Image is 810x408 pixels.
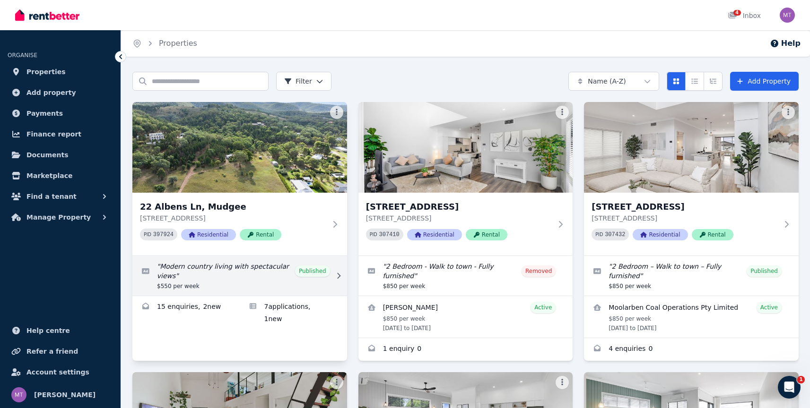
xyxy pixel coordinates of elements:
[730,72,799,91] a: Add Property
[8,125,113,144] a: Finance report
[592,213,778,223] p: [STREET_ADDRESS]
[26,212,91,223] span: Manage Property
[605,231,625,238] code: 307432
[8,104,113,123] a: Payments
[330,376,343,389] button: More options
[26,170,72,181] span: Marketplace
[358,256,573,296] a: Edit listing: 2 Bedroom - Walk to town - Fully furnished
[15,8,79,22] img: RentBetter
[358,296,573,338] a: View details for Toby Simkin
[8,145,113,164] a: Documents
[358,102,573,193] img: 122 Market Street, Mudgee
[181,229,236,240] span: Residential
[132,102,347,193] img: 22 Albens Ln, Mudgee
[633,229,688,240] span: Residential
[568,72,659,91] button: Name (A-Z)
[778,376,801,399] iframe: Intercom live chat
[8,166,113,185] a: Marketplace
[159,39,197,48] a: Properties
[667,72,686,91] button: Card view
[8,83,113,102] a: Add property
[780,8,795,23] img: Matt Teague
[330,106,343,119] button: More options
[733,10,741,16] span: 4
[8,208,113,227] button: Manage Property
[34,389,96,400] span: [PERSON_NAME]
[379,231,400,238] code: 307410
[121,30,209,57] nav: Breadcrumb
[8,52,37,59] span: ORGANISE
[144,232,151,237] small: PID
[26,366,89,378] span: Account settings
[132,256,347,296] a: Edit listing: Modern country living with spectacular views
[770,38,801,49] button: Help
[8,187,113,206] button: Find a tenant
[370,232,377,237] small: PID
[366,200,552,213] h3: [STREET_ADDRESS]
[692,229,733,240] span: Rental
[26,325,70,336] span: Help centre
[276,72,331,91] button: Filter
[140,200,326,213] h3: 22 Albens Ln, Mudgee
[584,102,799,255] a: 122A Market Street, Mudgee[STREET_ADDRESS][STREET_ADDRESS]PID 307432ResidentialRental
[26,191,77,202] span: Find a tenant
[26,149,69,161] span: Documents
[584,296,799,338] a: View details for Moolarben Coal Operations Pty Limited
[584,338,799,361] a: Enquiries for 122A Market Street, Mudgee
[584,256,799,296] a: Edit listing: 2 Bedroom – Walk to town – Fully furnished
[584,102,799,193] img: 122A Market Street, Mudgee
[466,229,507,240] span: Rental
[26,128,81,140] span: Finance report
[8,363,113,382] a: Account settings
[704,72,723,91] button: Expanded list view
[140,213,326,223] p: [STREET_ADDRESS]
[595,232,603,237] small: PID
[556,376,569,389] button: More options
[667,72,723,91] div: View options
[153,231,174,238] code: 397924
[132,296,240,331] a: Enquiries for 22 Albens Ln, Mudgee
[132,102,347,255] a: 22 Albens Ln, Mudgee22 Albens Ln, Mudgee[STREET_ADDRESS]PID 397924ResidentialRental
[26,346,78,357] span: Refer a friend
[728,11,761,20] div: Inbox
[588,76,626,86] span: Name (A-Z)
[26,66,66,77] span: Properties
[26,87,76,98] span: Add property
[26,108,63,119] span: Payments
[556,106,569,119] button: More options
[8,321,113,340] a: Help centre
[240,229,281,240] span: Rental
[797,376,805,383] span: 1
[366,213,552,223] p: [STREET_ADDRESS]
[358,102,573,255] a: 122 Market Street, Mudgee[STREET_ADDRESS][STREET_ADDRESS]PID 307410ResidentialRental
[407,229,462,240] span: Residential
[284,76,312,86] span: Filter
[685,72,704,91] button: Compact list view
[8,342,113,361] a: Refer a friend
[592,200,778,213] h3: [STREET_ADDRESS]
[240,296,347,331] a: Applications for 22 Albens Ln, Mudgee
[11,387,26,402] img: Matt Teague
[358,338,573,361] a: Enquiries for 122 Market Street, Mudgee
[782,106,795,119] button: More options
[8,62,113,81] a: Properties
